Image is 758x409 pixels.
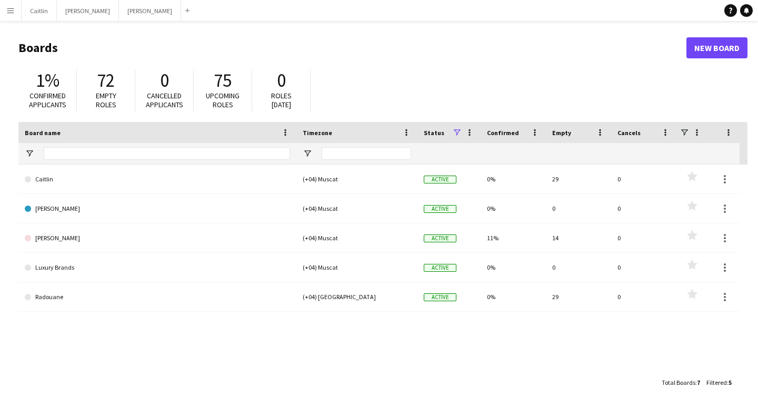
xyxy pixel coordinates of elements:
span: Total Boards [662,379,695,386]
a: [PERSON_NAME] [25,194,290,223]
span: 0 [160,69,169,92]
div: 0% [481,194,546,223]
a: New Board [686,37,747,58]
span: 1% [36,69,59,92]
div: 0% [481,253,546,282]
input: Timezone Filter Input [322,147,411,160]
div: 0 [611,223,676,252]
div: (+04) Muscat [296,165,417,193]
div: 29 [546,282,611,311]
span: Confirmed [487,129,519,137]
div: (+04) [GEOGRAPHIC_DATA] [296,282,417,311]
span: Timezone [303,129,332,137]
div: 29 [546,165,611,193]
span: Upcoming roles [206,91,240,109]
span: Empty [552,129,571,137]
span: Cancelled applicants [146,91,183,109]
div: 0 [546,253,611,282]
button: [PERSON_NAME] [57,1,119,21]
span: Active [424,205,456,213]
button: Caitlin [22,1,57,21]
span: 75 [214,69,232,92]
span: Empty roles [96,91,116,109]
h1: Boards [18,40,686,56]
span: Board name [25,129,61,137]
span: Active [424,176,456,183]
div: : [662,372,700,393]
div: 0 [611,165,676,193]
span: 0 [277,69,286,92]
span: 5 [729,379,732,386]
div: 0 [611,282,676,311]
span: 72 [97,69,115,92]
span: Active [424,293,456,301]
div: 0 [611,194,676,223]
div: 0 [611,253,676,282]
span: Active [424,264,456,272]
a: Radouane [25,282,290,312]
div: (+04) Muscat [296,253,417,282]
button: Open Filter Menu [25,149,34,158]
div: (+04) Muscat [296,223,417,252]
a: Luxury Brands [25,253,290,282]
span: Cancels [617,129,641,137]
a: [PERSON_NAME] [25,223,290,253]
span: Confirmed applicants [29,91,66,109]
div: 14 [546,223,611,252]
button: Open Filter Menu [303,149,312,158]
div: : [706,372,732,393]
button: [PERSON_NAME] [119,1,181,21]
span: Roles [DATE] [271,91,292,109]
span: Active [424,234,456,242]
div: 0 [546,194,611,223]
input: Board name Filter Input [44,147,290,160]
span: Status [424,129,444,137]
div: (+04) Muscat [296,194,417,223]
span: Filtered [706,379,727,386]
div: 0% [481,165,546,193]
div: 0% [481,282,546,311]
div: 11% [481,223,546,252]
a: Caitlin [25,165,290,194]
span: 7 [697,379,700,386]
